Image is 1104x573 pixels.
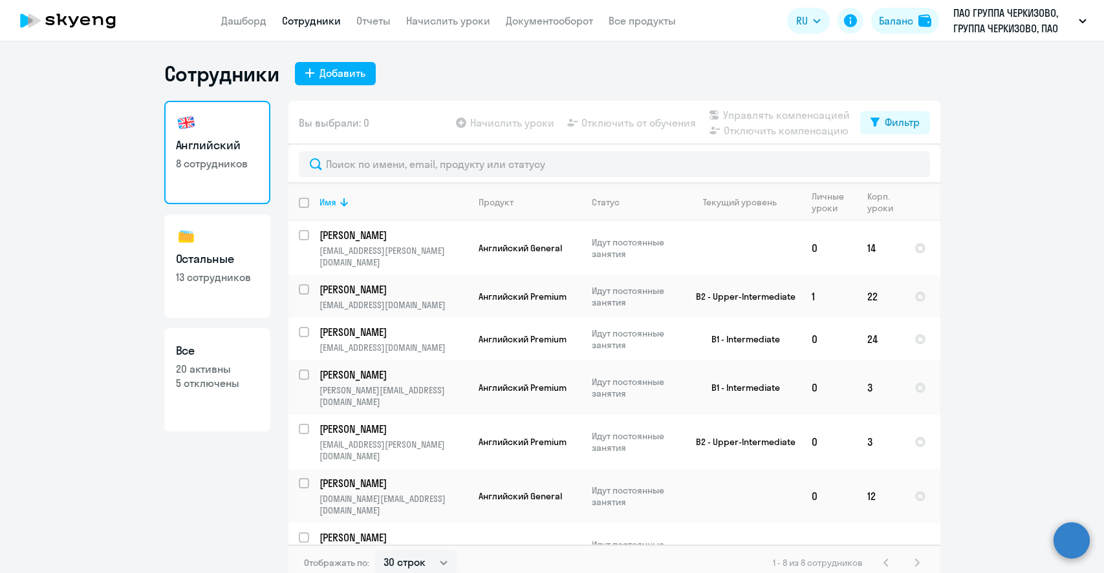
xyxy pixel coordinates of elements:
[867,191,904,214] div: Корп. уроки
[319,282,468,297] a: [PERSON_NAME]
[319,439,468,462] p: [EMAIL_ADDRESS][PERSON_NAME][DOMAIN_NAME]
[319,282,466,297] p: [PERSON_NAME]
[801,221,857,275] td: 0
[319,196,468,208] div: Имя
[857,221,904,275] td: 14
[319,384,468,408] p: [PERSON_NAME][EMAIL_ADDRESS][DOMAIN_NAME]
[801,275,857,318] td: 1
[319,196,336,208] div: Имя
[857,415,904,469] td: 3
[812,191,848,214] div: Личные уроки
[176,251,259,267] h3: Остальные
[592,236,680,260] p: Идут постоянные занятия
[479,490,562,502] span: Английский General
[953,5,1074,36] p: ПАО ГРУППА ЧЕРКИЗОВО, ГРУППА ЧЕРКИЗОВО, ПАО
[479,333,567,345] span: Английский Premium
[506,14,593,27] a: Документооборот
[319,422,468,436] a: [PERSON_NAME]
[857,275,904,318] td: 22
[319,228,468,242] a: [PERSON_NAME]
[885,114,920,130] div: Фильтр
[164,61,279,87] h1: Сотрудники
[176,112,197,133] img: english
[681,415,801,469] td: B2 - Upper-Intermediate
[609,14,676,27] a: Все продукты
[703,196,777,208] div: Текущий уровень
[319,530,466,545] p: [PERSON_NAME]
[592,196,620,208] div: Статус
[479,436,567,448] span: Английский Premium
[871,8,939,34] button: Балансbalance
[592,539,680,562] p: Идут постоянные занятия
[356,14,391,27] a: Отчеты
[860,111,930,134] button: Фильтр
[592,376,680,399] p: Идут постоянные занятия
[282,14,341,27] a: Сотрудники
[857,318,904,360] td: 24
[479,196,581,208] div: Продукт
[857,360,904,415] td: 3
[299,151,930,177] input: Поиск по имени, email, продукту или статусу
[681,275,801,318] td: B2 - Upper-Intermediate
[319,493,468,516] p: [DOMAIN_NAME][EMAIL_ADDRESS][DOMAIN_NAME]
[879,13,913,28] div: Баланс
[592,328,680,351] p: Идут постоянные занятия
[801,318,857,360] td: 0
[319,422,466,436] p: [PERSON_NAME]
[867,191,895,214] div: Корп. уроки
[319,476,466,490] p: [PERSON_NAME]
[479,382,567,393] span: Английский Premium
[299,115,369,130] span: Вы выбрали: 0
[773,557,863,568] span: 1 - 8 из 8 сотрудников
[592,285,680,308] p: Идут постоянные занятия
[295,62,376,85] button: Добавить
[164,328,270,432] a: Все20 активны5 отключены
[787,8,830,34] button: RU
[176,226,197,247] img: others
[319,299,468,311] p: [EMAIL_ADDRESS][DOMAIN_NAME]
[176,270,259,284] p: 13 сотрудников
[918,14,931,27] img: balance
[319,530,468,545] a: [PERSON_NAME]
[801,415,857,469] td: 0
[319,325,466,339] p: [PERSON_NAME]
[857,469,904,523] td: 12
[319,65,365,81] div: Добавить
[164,214,270,318] a: Остальные13 сотрудников
[319,342,468,353] p: [EMAIL_ADDRESS][DOMAIN_NAME]
[812,191,856,214] div: Личные уроки
[221,14,266,27] a: Дашборд
[176,342,259,359] h3: Все
[304,557,369,568] span: Отображать по:
[164,101,270,204] a: Английский8 сотрудников
[176,362,259,376] p: 20 активны
[319,368,466,382] p: [PERSON_NAME]
[319,325,468,339] a: [PERSON_NAME]
[592,196,680,208] div: Статус
[176,137,259,154] h3: Английский
[681,318,801,360] td: B1 - Intermediate
[479,196,514,208] div: Продукт
[801,469,857,523] td: 0
[592,484,680,508] p: Идут постоянные занятия
[691,196,801,208] div: Текущий уровень
[479,242,562,254] span: Английский General
[319,368,468,382] a: [PERSON_NAME]
[801,360,857,415] td: 0
[406,14,490,27] a: Начислить уроки
[319,476,468,490] a: [PERSON_NAME]
[319,228,466,242] p: [PERSON_NAME]
[592,430,680,453] p: Идут постоянные занятия
[176,376,259,390] p: 5 отключены
[796,13,808,28] span: RU
[319,245,468,268] p: [EMAIL_ADDRESS][PERSON_NAME][DOMAIN_NAME]
[479,291,567,302] span: Английский Premium
[947,5,1093,36] button: ПАО ГРУППА ЧЕРКИЗОВО, ГРУППА ЧЕРКИЗОВО, ПАО
[176,156,259,171] p: 8 сотрудников
[681,360,801,415] td: B1 - Intermediate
